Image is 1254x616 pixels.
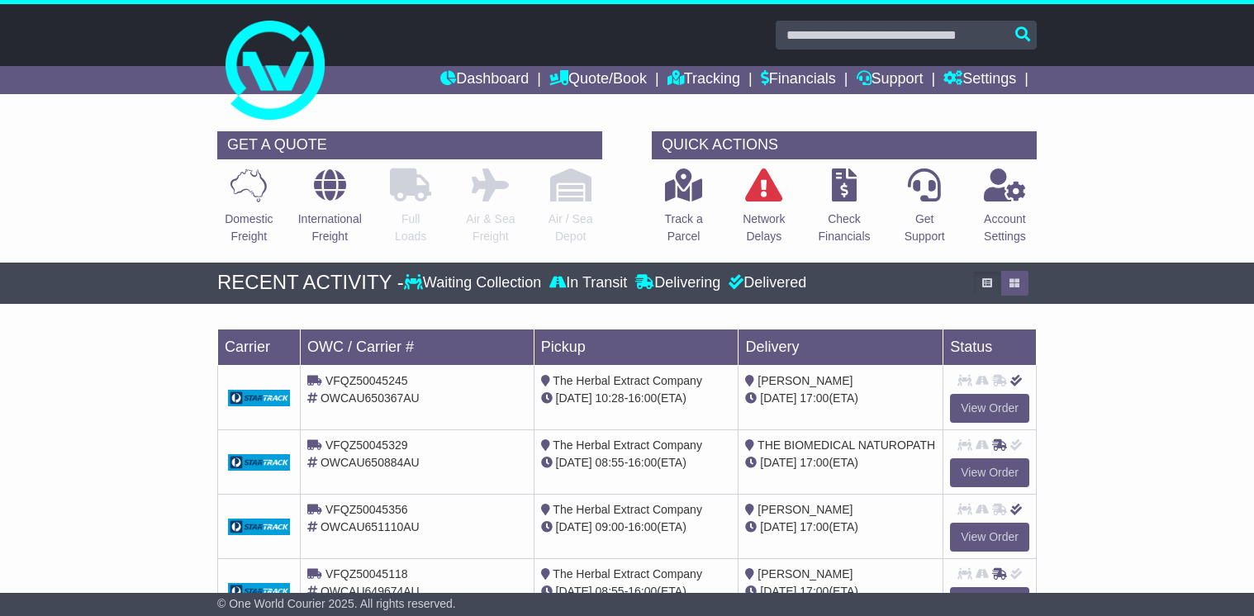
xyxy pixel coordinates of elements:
a: Dashboard [440,66,529,94]
p: International Freight [298,211,362,245]
a: GetSupport [904,168,946,254]
span: VFQZ50045356 [325,503,408,516]
span: 17:00 [800,456,829,469]
p: Air / Sea Depot [549,211,593,245]
img: GetCarrierServiceDarkLogo [228,519,290,535]
a: AccountSettings [983,168,1027,254]
span: [DATE] [556,391,592,405]
span: 08:55 [596,585,625,598]
div: (ETA) [745,583,936,600]
span: OWCAU649674AU [321,585,420,598]
td: Carrier [218,329,301,365]
div: - (ETA) [541,454,732,471]
img: GetCarrierServiceDarkLogo [228,583,290,599]
span: [DATE] [760,391,796,405]
a: CheckFinancials [817,168,871,254]
p: Get Support [905,211,945,245]
span: © One World Courier 2025. All rights reserved. [217,597,456,610]
a: NetworkDelays [742,168,786,254]
span: The Herbal Extract Company [553,503,702,516]
div: QUICK ACTIONS [652,131,1037,159]
a: Support [857,66,924,94]
div: - (ETA) [541,390,732,407]
span: 09:00 [596,520,625,533]
span: [PERSON_NAME] [758,567,853,580]
a: DomesticFreight [224,168,273,254]
span: [PERSON_NAME] [758,503,853,516]
span: The Herbal Extract Company [553,438,702,452]
span: [DATE] [760,456,796,469]
td: Delivery [739,329,943,365]
a: Settings [943,66,1016,94]
span: 17:00 [800,391,829,405]
a: InternationalFreight [297,168,363,254]
span: OWCAU650884AU [321,456,420,469]
a: View Order [950,587,1029,616]
td: Status [943,329,1037,365]
span: 08:55 [596,456,625,469]
p: Air & Sea Freight [466,211,515,245]
span: OWCAU651110AU [321,520,420,533]
p: Domestic Freight [225,211,273,245]
span: VFQZ50045329 [325,438,408,452]
a: View Order [950,394,1029,423]
p: Network Delays [743,211,785,245]
div: (ETA) [745,454,936,471]
span: THE BIOMEDICAL NATUROPATH [758,438,935,452]
span: [DATE] [556,520,592,533]
span: The Herbal Extract Company [553,567,702,580]
span: [DATE] [556,456,592,469]
span: The Herbal Extract Company [553,374,702,387]
span: 10:28 [596,391,625,405]
div: Delivered [724,274,806,292]
span: [DATE] [760,585,796,598]
div: Waiting Collection [404,274,545,292]
div: - (ETA) [541,583,732,600]
div: Delivering [631,274,724,292]
span: 16:00 [628,520,657,533]
div: RECENT ACTIVITY - [217,271,404,295]
span: 16:00 [628,585,657,598]
span: 17:00 [800,585,829,598]
span: [DATE] [556,585,592,598]
p: Full Loads [390,211,431,245]
p: Check Financials [818,211,870,245]
div: - (ETA) [541,519,732,536]
div: (ETA) [745,519,936,536]
div: In Transit [545,274,631,292]
p: Track a Parcel [665,211,703,245]
img: GetCarrierServiceDarkLogo [228,454,290,471]
div: GET A QUOTE [217,131,602,159]
a: Financials [761,66,836,94]
span: 16:00 [628,391,657,405]
span: VFQZ50045118 [325,567,408,580]
img: GetCarrierServiceDarkLogo [228,390,290,406]
span: [PERSON_NAME] [758,374,853,387]
span: VFQZ50045245 [325,374,408,387]
span: OWCAU650367AU [321,391,420,405]
span: [DATE] [760,520,796,533]
a: Tracking [667,66,740,94]
a: View Order [950,458,1029,487]
div: (ETA) [745,390,936,407]
td: Pickup [534,329,739,365]
a: Quote/Book [549,66,647,94]
p: Account Settings [984,211,1026,245]
a: View Order [950,523,1029,552]
a: Track aParcel [664,168,704,254]
span: 16:00 [628,456,657,469]
span: 17:00 [800,520,829,533]
td: OWC / Carrier # [301,329,534,365]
